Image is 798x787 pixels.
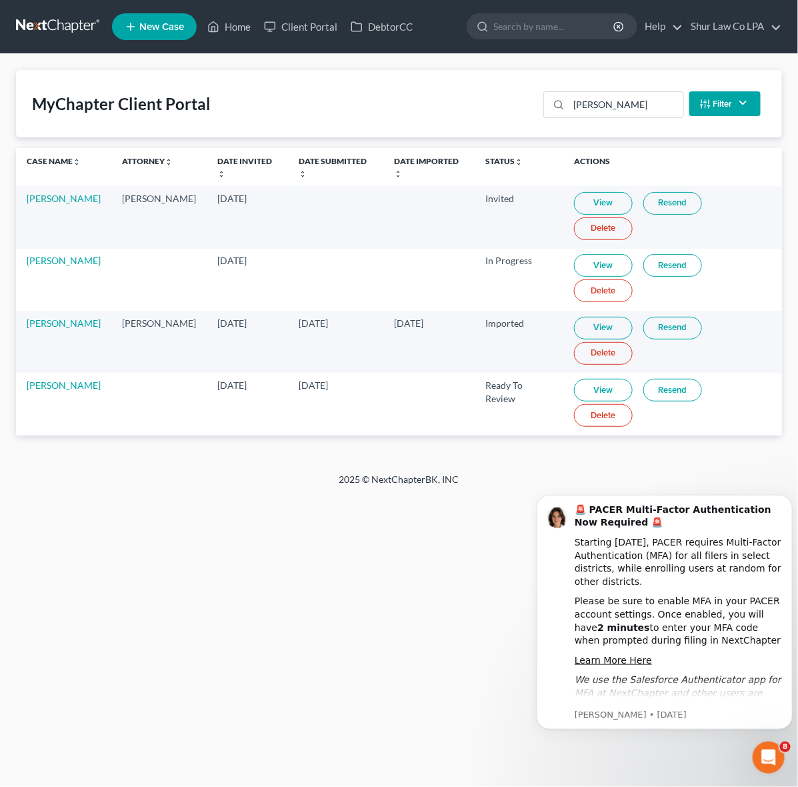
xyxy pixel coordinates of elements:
iframe: Intercom live chat [753,742,785,774]
i: unfold_more [394,170,402,178]
a: [PERSON_NAME] [27,317,101,329]
a: Attorneyunfold_more [122,156,173,166]
a: Help [638,15,683,39]
td: [PERSON_NAME] [111,311,207,373]
input: Search... [569,92,683,117]
td: Ready To Review [475,373,563,435]
i: unfold_more [299,170,307,178]
span: [DATE] [217,379,247,391]
a: Delete [574,342,633,365]
span: New Case [139,22,184,32]
a: Date Importedunfold_more [394,156,459,177]
span: [DATE] [217,255,247,266]
a: Date Submittedunfold_more [299,156,367,177]
i: unfold_more [217,170,225,178]
div: 2025 © NextChapterBK, INC [79,473,719,497]
a: [PERSON_NAME] [27,379,101,391]
a: [PERSON_NAME] [27,193,101,204]
span: [DATE] [217,317,247,329]
button: Filter [689,91,761,116]
a: Delete [574,279,633,302]
span: [DATE] [299,317,329,329]
a: Resend [643,192,702,215]
th: Actions [563,148,782,186]
span: [DATE] [217,193,247,204]
a: Case Nameunfold_more [27,156,81,166]
a: Shur Law Co LPA [684,15,781,39]
a: Delete [574,404,633,427]
a: Resend [643,254,702,277]
a: Home [201,15,257,39]
span: 8 [780,742,791,752]
td: Imported [475,311,563,373]
td: [PERSON_NAME] [111,186,207,248]
i: unfold_more [73,158,81,166]
iframe: Intercom notifications message [531,474,798,751]
a: Client Portal [257,15,344,39]
a: View [574,317,633,339]
a: Delete [574,217,633,240]
a: Date Invitedunfold_more [217,156,272,177]
a: Statusunfold_more [486,156,523,166]
span: [DATE] [299,379,329,391]
a: [PERSON_NAME] [27,255,101,266]
td: Invited [475,186,563,248]
a: View [574,254,633,277]
span: [DATE] [394,317,423,329]
a: DebtorCC [344,15,419,39]
i: unfold_more [165,158,173,166]
div: MyChapter Client Portal [32,93,211,115]
td: In Progress [475,249,563,311]
i: unfold_more [515,158,523,166]
a: View [574,192,633,215]
a: Resend [643,317,702,339]
input: Search by name... [493,14,615,39]
a: Resend [643,379,702,402]
a: View [574,379,633,402]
